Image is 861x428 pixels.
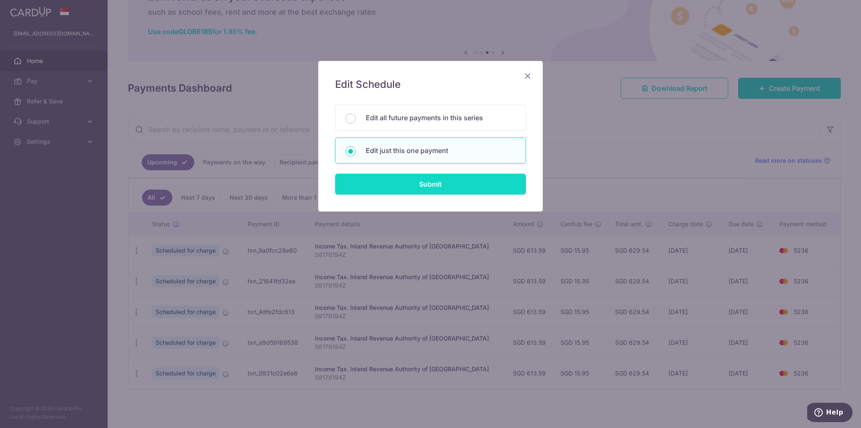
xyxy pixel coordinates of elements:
[335,174,526,195] input: Submit
[807,403,853,424] iframe: Opens a widget where you can find more information
[366,145,515,156] p: Edit just this one payment
[523,71,533,81] button: Close
[335,78,526,91] h5: Edit Schedule
[366,113,515,123] p: Edit all future payments in this series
